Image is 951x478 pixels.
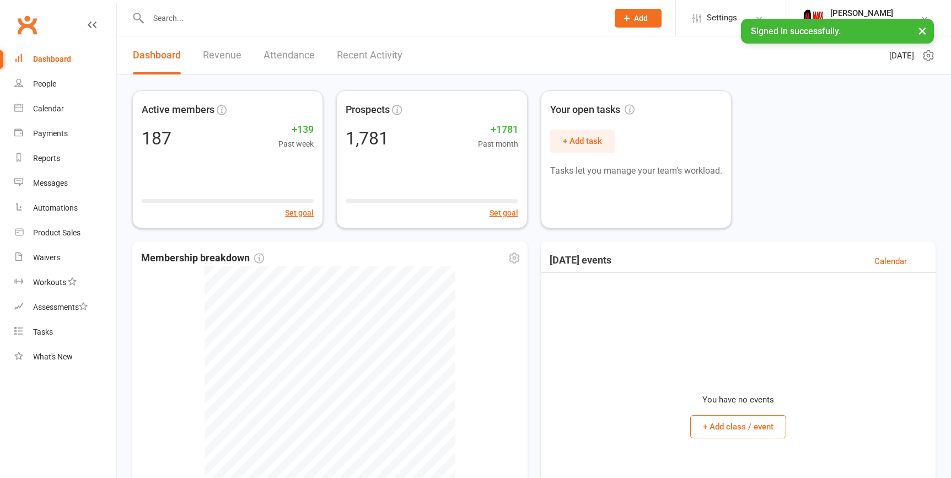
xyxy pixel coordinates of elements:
[33,104,64,113] div: Calendar
[33,278,66,287] div: Workouts
[14,146,116,171] a: Reports
[33,79,56,88] div: People
[33,303,88,311] div: Assessments
[874,255,907,268] a: Calendar
[142,130,171,147] div: 187
[33,253,60,262] div: Waivers
[478,138,518,150] span: Past month
[264,36,315,74] a: Attendance
[634,14,648,23] span: Add
[14,72,116,96] a: People
[14,221,116,245] a: Product Sales
[490,207,518,219] button: Set goal
[14,47,116,72] a: Dashboard
[33,154,60,163] div: Reports
[33,55,71,63] div: Dashboard
[337,36,402,74] a: Recent Activity
[478,122,518,138] span: +1781
[830,18,893,28] div: Maax Fitness
[14,121,116,146] a: Payments
[14,270,116,295] a: Workouts
[33,327,53,336] div: Tasks
[550,255,611,268] h3: [DATE] events
[690,415,786,438] button: + Add class / event
[142,102,214,118] span: Active members
[33,179,68,187] div: Messages
[702,393,774,406] p: You have no events
[912,19,932,42] button: ×
[285,207,314,219] button: Set goal
[830,8,893,18] div: [PERSON_NAME]
[133,36,181,74] a: Dashboard
[889,49,914,62] span: [DATE]
[13,11,41,39] a: Clubworx
[751,26,841,36] span: Signed in successfully.
[33,203,78,212] div: Automations
[14,245,116,270] a: Waivers
[615,9,662,28] button: Add
[707,6,737,30] span: Settings
[203,36,241,74] a: Revenue
[14,345,116,369] a: What's New
[278,122,314,138] span: +139
[14,171,116,196] a: Messages
[278,138,314,150] span: Past week
[14,196,116,221] a: Automations
[33,228,80,237] div: Product Sales
[550,130,615,153] button: + Add task
[14,320,116,345] a: Tasks
[141,250,264,266] span: Membership breakdown
[346,102,390,118] span: Prospects
[33,352,73,361] div: What's New
[14,295,116,320] a: Assessments
[550,102,635,118] span: Your open tasks
[14,96,116,121] a: Calendar
[346,130,389,147] div: 1,781
[803,7,825,29] img: thumb_image1759205071.png
[145,10,600,26] input: Search...
[33,129,68,138] div: Payments
[550,164,722,178] p: Tasks let you manage your team's workload.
